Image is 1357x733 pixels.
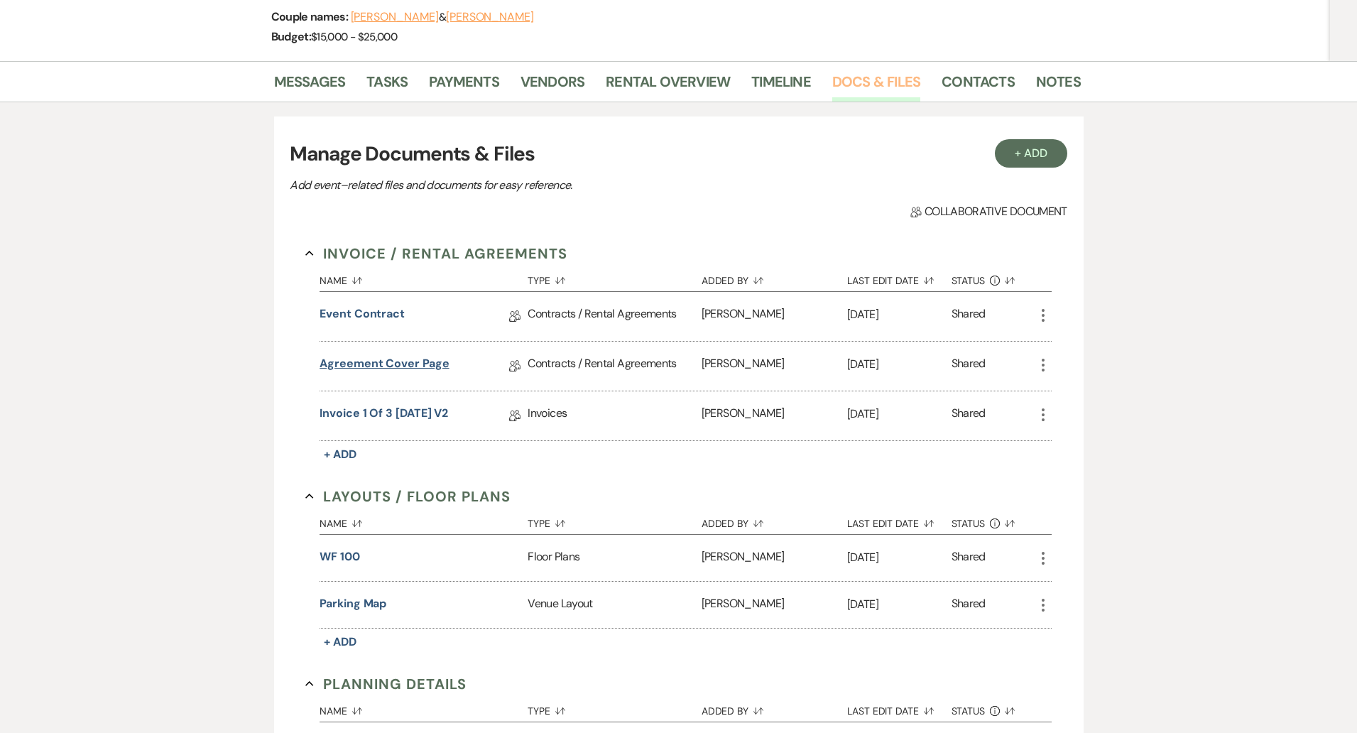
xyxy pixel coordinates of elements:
[311,30,397,44] span: $15,000 - $25,000
[320,305,405,327] a: Event Contract
[366,70,408,102] a: Tasks
[324,634,356,649] span: + Add
[271,29,312,44] span: Budget:
[320,595,386,612] button: Parking Map
[429,70,499,102] a: Payments
[702,535,847,581] div: [PERSON_NAME]
[274,70,346,102] a: Messages
[528,391,701,440] div: Invoices
[702,264,847,291] button: Added By
[751,70,811,102] a: Timeline
[446,11,534,23] button: [PERSON_NAME]
[290,176,787,195] p: Add event–related files and documents for easy reference.
[952,695,1035,722] button: Status
[320,355,449,377] a: Agreement Cover Page
[702,507,847,534] button: Added By
[847,695,952,722] button: Last Edit Date
[702,391,847,440] div: [PERSON_NAME]
[847,548,952,567] p: [DATE]
[952,507,1035,534] button: Status
[606,70,730,102] a: Rental Overview
[942,70,1015,102] a: Contacts
[320,632,361,652] button: + Add
[847,305,952,324] p: [DATE]
[952,405,986,427] div: Shared
[910,203,1067,220] span: Collaborative document
[320,405,448,427] a: Invoice 1 of 3 [DATE] V2
[320,695,528,722] button: Name
[847,355,952,374] p: [DATE]
[271,9,351,24] span: Couple names:
[952,548,986,568] div: Shared
[702,292,847,341] div: [PERSON_NAME]
[847,595,952,614] p: [DATE]
[832,70,920,102] a: Docs & Files
[847,507,952,534] button: Last Edit Date
[320,507,528,534] button: Name
[847,405,952,423] p: [DATE]
[702,695,847,722] button: Added By
[847,264,952,291] button: Last Edit Date
[952,518,986,528] span: Status
[305,486,511,507] button: Layouts / Floor Plans
[305,243,567,264] button: Invoice / Rental Agreements
[702,342,847,391] div: [PERSON_NAME]
[702,582,847,628] div: [PERSON_NAME]
[351,11,439,23] button: [PERSON_NAME]
[528,535,701,581] div: Floor Plans
[1036,70,1081,102] a: Notes
[528,264,701,291] button: Type
[290,139,1067,169] h3: Manage Documents & Files
[528,582,701,628] div: Venue Layout
[528,292,701,341] div: Contracts / Rental Agreements
[528,342,701,391] div: Contracts / Rental Agreements
[995,139,1067,168] button: + Add
[952,706,986,716] span: Status
[320,264,528,291] button: Name
[952,595,986,614] div: Shared
[952,355,986,377] div: Shared
[351,10,534,24] span: &
[305,673,467,695] button: Planning Details
[521,70,584,102] a: Vendors
[952,264,1035,291] button: Status
[320,548,360,565] button: WF 100
[528,507,701,534] button: Type
[320,445,361,465] button: + Add
[324,447,356,462] span: + Add
[952,276,986,286] span: Status
[952,305,986,327] div: Shared
[528,695,701,722] button: Type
